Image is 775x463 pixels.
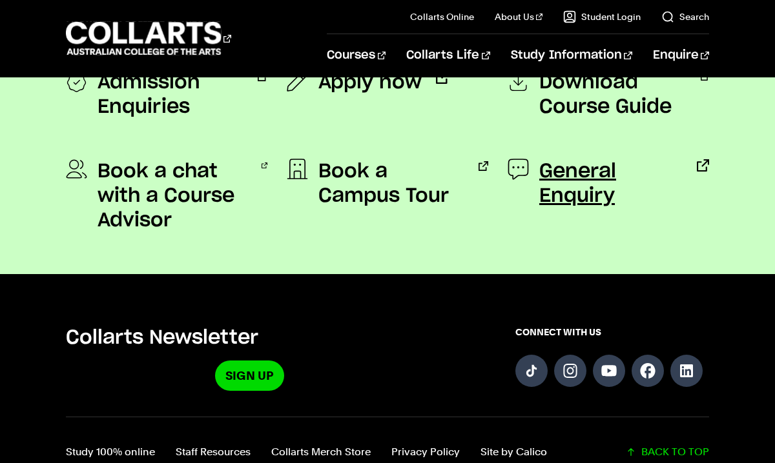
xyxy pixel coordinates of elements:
span: Apply now [318,70,422,95]
a: Scroll back to top of the page [626,443,709,461]
a: Sign Up [215,360,284,391]
a: Collarts Life [406,34,490,77]
a: Book a chat with a Course Advisor [66,159,267,233]
span: Book a Campus Tour [318,159,464,208]
span: General Enquiry [539,159,683,208]
span: Book a chat with a Course Advisor [98,159,247,233]
div: Go to homepage [66,20,231,57]
a: Privacy Policy [391,443,460,461]
a: Download Course Guide [508,70,709,119]
h5: Collarts Newsletter [66,326,433,350]
nav: Footer navigation [66,443,547,461]
a: Follow us on Facebook [632,355,664,387]
a: Staff Resources [176,443,251,461]
a: Study Information [511,34,632,77]
a: Collarts Merch Store [271,443,371,461]
a: Admission Enquiries [66,70,267,119]
a: Apply now [287,70,449,95]
span: Download Course Guide [539,70,687,119]
a: Study 100% online [66,443,155,461]
span: Admission Enquiries [98,70,243,119]
a: About Us [495,10,542,23]
a: Enquire [653,34,709,77]
a: Follow us on Instagram [554,355,586,387]
a: Student Login [563,10,641,23]
a: Book a Campus Tour [287,159,488,208]
a: Search [661,10,709,23]
span: CONNECT WITH US [515,326,709,339]
a: Site by Calico [480,443,547,461]
div: Connect with us on social media [515,326,709,391]
a: Collarts Online [410,10,474,23]
a: Follow us on LinkedIn [670,355,703,387]
a: Follow us on YouTube [593,355,625,387]
a: General Enquiry [508,159,709,208]
a: Follow us on TikTok [515,355,548,387]
a: Courses [327,34,386,77]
